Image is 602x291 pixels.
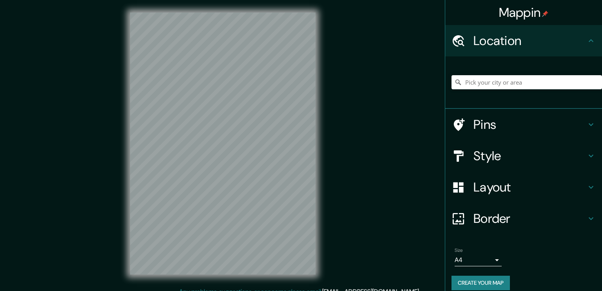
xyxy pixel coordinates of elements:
div: Style [445,140,602,172]
label: Size [455,247,463,254]
button: Create your map [451,276,510,290]
div: A4 [455,254,502,266]
div: Border [445,203,602,234]
h4: Border [473,211,586,226]
img: pin-icon.png [542,11,548,17]
input: Pick your city or area [451,75,602,89]
div: Location [445,25,602,56]
h4: Mappin [499,5,549,20]
canvas: Map [130,13,316,275]
h4: Style [473,148,586,164]
h4: Location [473,33,586,49]
div: Layout [445,172,602,203]
div: Pins [445,109,602,140]
h4: Pins [473,117,586,132]
h4: Layout [473,179,586,195]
